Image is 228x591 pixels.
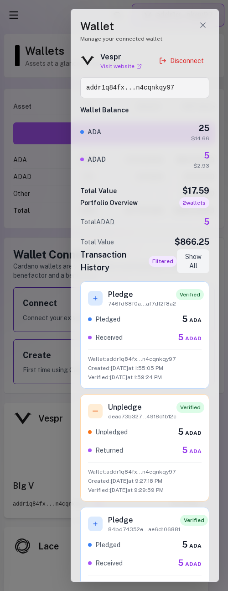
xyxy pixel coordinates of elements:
[80,248,143,274] h2: Transaction History
[80,77,209,98] button: addr1q84fx...n4cqnkqy97
[88,486,202,494] p: Verified: [DATE] at 9:29:59 PM
[80,217,114,227] span: Total
[175,236,209,248] span: $866.25
[185,430,202,436] span: ADAD
[88,364,202,372] p: Created: [DATE] at 1:55:05 PM
[80,56,95,65] img: Vespr logo
[80,198,138,207] h3: Portfolio Overview
[95,559,123,568] span: Received
[189,448,202,454] span: ADA
[193,162,209,169] div: $2.93
[88,581,202,588] p: Wallet: addr1q84fx...n4cqnkqy97
[149,256,177,267] span: Filtered
[189,543,202,549] span: ADA
[96,218,114,226] span: ADA
[189,317,202,323] span: ADA
[182,538,202,551] div: 5
[80,19,209,33] h1: Wallet
[108,413,176,420] p: deac73b327...4918d1b12c
[80,35,209,42] p: Manage your connected wallet
[185,561,202,567] span: ADAD
[178,557,202,570] div: 5
[177,249,209,273] button: Show All
[95,315,120,324] span: Pledged
[193,149,209,162] div: 5
[88,127,101,137] span: ADA
[182,444,202,457] div: 5
[154,53,209,69] button: Disconnect
[108,526,180,533] p: 84bd74352e...ae6d106881
[182,185,209,197] span: $17.59
[108,515,180,526] h3: Pledge
[204,216,209,228] span: 5
[88,355,202,363] p: Wallet: addr1q84fx...n4cqnkqy97
[108,289,176,300] h3: Pledge
[95,427,128,437] span: Unpledged
[95,333,123,342] span: Received
[179,197,209,208] span: 2 wallet s
[88,468,202,475] p: Wallet: addr1q84fx...n4cqnkqy97
[178,331,202,344] div: 5
[100,52,142,63] div: Vespr
[80,106,209,115] h4: Wallet Balance
[191,122,209,135] div: 25
[80,237,114,247] span: Total Value
[176,402,204,413] span: Verified
[182,313,202,326] div: 5
[178,426,202,438] div: 5
[197,19,209,32] button: Close wallet drawer
[80,186,117,195] span: Total Value
[88,374,202,381] p: Verified: [DATE] at 1:59:24 PM
[185,335,202,342] span: ADAD
[88,155,106,164] span: ADAD
[180,515,208,526] span: Verified
[176,289,204,300] span: Verified
[88,477,202,485] p: Created: [DATE] at 9:27:18 PM
[108,300,176,307] p: 746fd68f0a...af7df2f8a2
[95,540,120,549] span: Pledged
[191,135,209,142] div: $14.66
[100,63,142,70] a: Visit website
[108,402,176,413] h3: Unpledge
[95,446,123,455] span: Returned
[110,218,114,226] span: D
